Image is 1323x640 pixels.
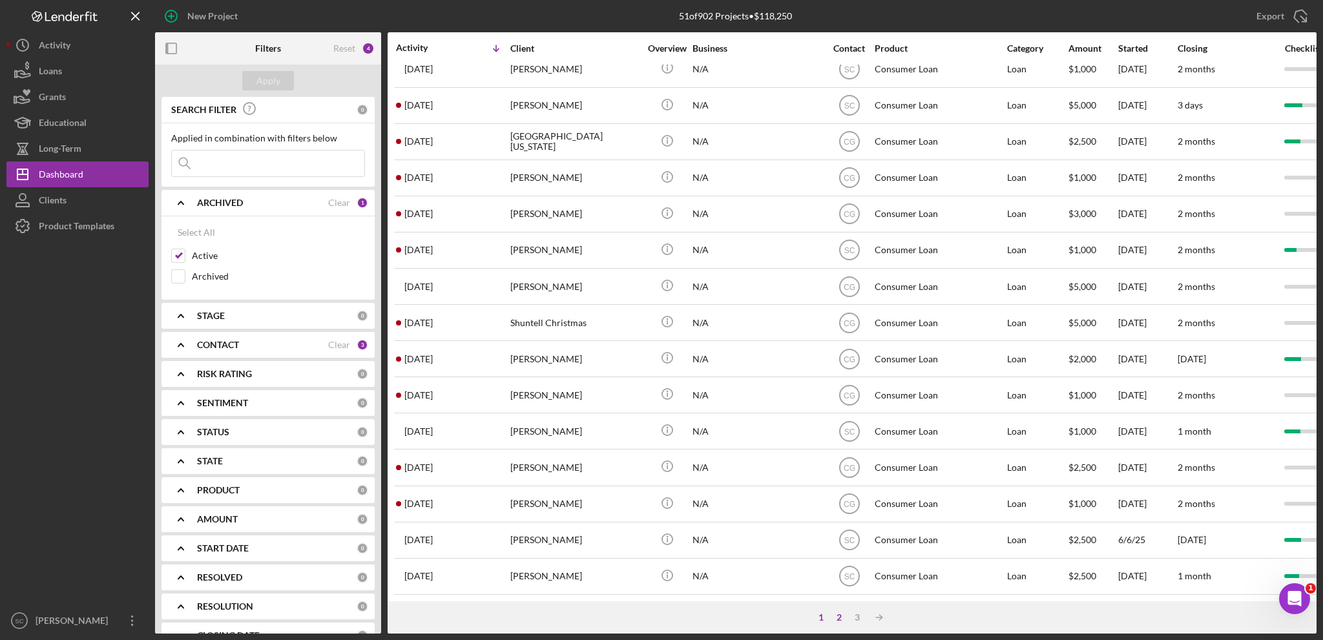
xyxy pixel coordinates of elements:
[510,197,640,231] div: [PERSON_NAME]
[1118,161,1176,195] div: [DATE]
[39,187,67,216] div: Clients
[844,210,855,219] text: CG
[1256,3,1284,29] div: Export
[404,499,433,509] time: 2025-08-07 01:36
[1178,99,1203,110] time: 3 days
[6,213,149,239] button: Product Templates
[404,535,433,545] time: 2025-08-05 21:06
[1178,353,1206,364] time: [DATE]
[693,523,822,557] div: N/A
[6,84,149,110] a: Grants
[844,428,855,437] text: SC
[1178,172,1215,183] time: 2 months
[6,58,149,84] button: Loans
[693,43,822,54] div: Business
[357,197,368,209] div: 1
[1178,426,1211,437] time: 1 month
[875,43,1004,54] div: Product
[875,414,1004,448] div: Consumer Loan
[812,612,830,623] div: 1
[1068,378,1117,412] div: $1,000
[357,484,368,496] div: 0
[357,310,368,322] div: 0
[844,282,855,291] text: CG
[1118,125,1176,159] div: [DATE]
[256,71,280,90] div: Apply
[875,88,1004,123] div: Consumer Loan
[1068,414,1117,448] div: $1,000
[510,305,640,340] div: Shuntell Christmas
[1279,583,1310,614] iframe: Intercom live chat
[1118,52,1176,86] div: [DATE]
[510,378,640,412] div: [PERSON_NAME]
[1007,450,1067,484] div: Loan
[1007,305,1067,340] div: Loan
[875,342,1004,376] div: Consumer Loan
[1007,161,1067,195] div: Loan
[693,125,822,159] div: N/A
[404,390,433,400] time: 2025-08-08 11:13
[1068,305,1117,340] div: $5,000
[693,487,822,521] div: N/A
[357,397,368,409] div: 0
[825,43,873,54] div: Contact
[1178,317,1215,328] time: 2 months
[1007,342,1067,376] div: Loan
[32,608,116,637] div: [PERSON_NAME]
[1178,534,1206,545] time: [DATE]
[404,64,433,74] time: 2025-08-11 22:07
[693,378,822,412] div: N/A
[6,187,149,213] button: Clients
[1118,559,1176,594] div: [DATE]
[6,110,149,136] a: Educational
[192,249,365,262] label: Active
[1068,125,1117,159] div: $2,500
[357,339,368,351] div: 3
[510,161,640,195] div: [PERSON_NAME]
[155,3,251,29] button: New Project
[1068,161,1117,195] div: $1,000
[197,543,249,553] b: START DATE
[404,354,433,364] time: 2025-08-08 16:54
[844,572,855,581] text: SC
[693,450,822,484] div: N/A
[328,198,350,208] div: Clear
[1007,559,1067,594] div: Loan
[396,43,453,53] div: Activity
[1178,244,1215,255] time: 2 months
[1118,197,1176,231] div: [DATE]
[830,612,848,623] div: 2
[404,571,433,581] time: 2025-08-05 18:54
[1118,342,1176,376] div: [DATE]
[1007,125,1067,159] div: Loan
[1068,450,1117,484] div: $2,500
[1118,523,1176,557] div: 6/6/25
[1007,43,1067,54] div: Category
[510,88,640,123] div: [PERSON_NAME]
[171,220,222,245] button: Select All
[6,161,149,187] button: Dashboard
[1178,570,1211,581] time: 1 month
[404,245,433,255] time: 2025-08-09 17:31
[404,462,433,473] time: 2025-08-07 17:02
[844,101,855,110] text: SC
[39,136,81,165] div: Long-Term
[197,514,238,524] b: AMOUNT
[404,282,433,292] time: 2025-08-09 01:36
[844,174,855,183] text: CG
[1007,523,1067,557] div: Loan
[693,414,822,448] div: N/A
[357,368,368,380] div: 0
[510,125,640,159] div: [GEOGRAPHIC_DATA][US_STATE]
[357,601,368,612] div: 0
[1118,305,1176,340] div: [DATE]
[242,71,294,90] button: Apply
[197,340,239,350] b: CONTACT
[875,378,1004,412] div: Consumer Loan
[197,198,243,208] b: ARCHIVED
[1178,43,1275,54] div: Closing
[6,32,149,58] a: Activity
[255,43,281,54] b: Filters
